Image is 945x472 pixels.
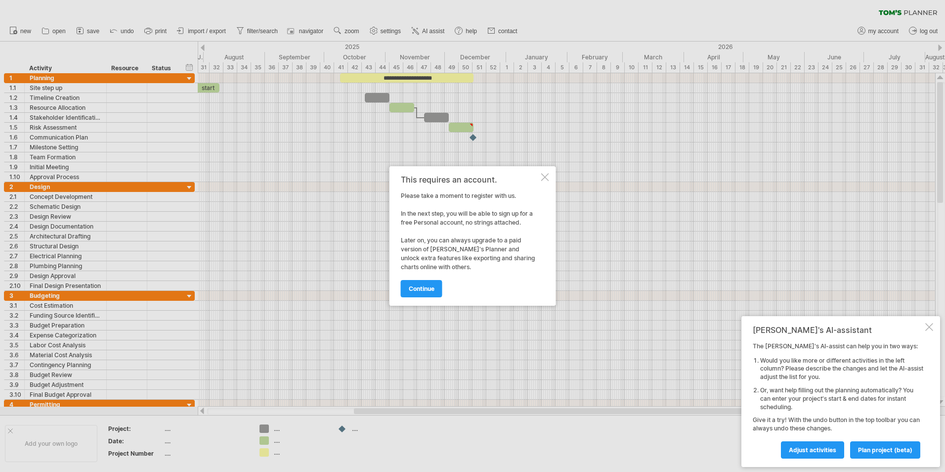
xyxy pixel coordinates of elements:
a: Adjust activities [781,441,844,459]
span: plan project (beta) [858,446,912,454]
a: plan project (beta) [850,441,920,459]
div: Please take a moment to register with us. In the next step, you will be able to sign up for a fre... [401,175,539,297]
span: continue [409,285,434,292]
span: Adjust activities [789,446,836,454]
li: Would you like more or different activities in the left column? Please describe the changes and l... [760,357,923,381]
li: Or, want help filling out the planning automatically? You can enter your project's start & end da... [760,386,923,411]
a: continue [401,280,442,297]
div: [PERSON_NAME]'s AI-assistant [753,325,923,335]
div: The [PERSON_NAME]'s AI-assist can help you in two ways: Give it a try! With the undo button in th... [753,342,923,458]
div: This requires an account. [401,175,539,184]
